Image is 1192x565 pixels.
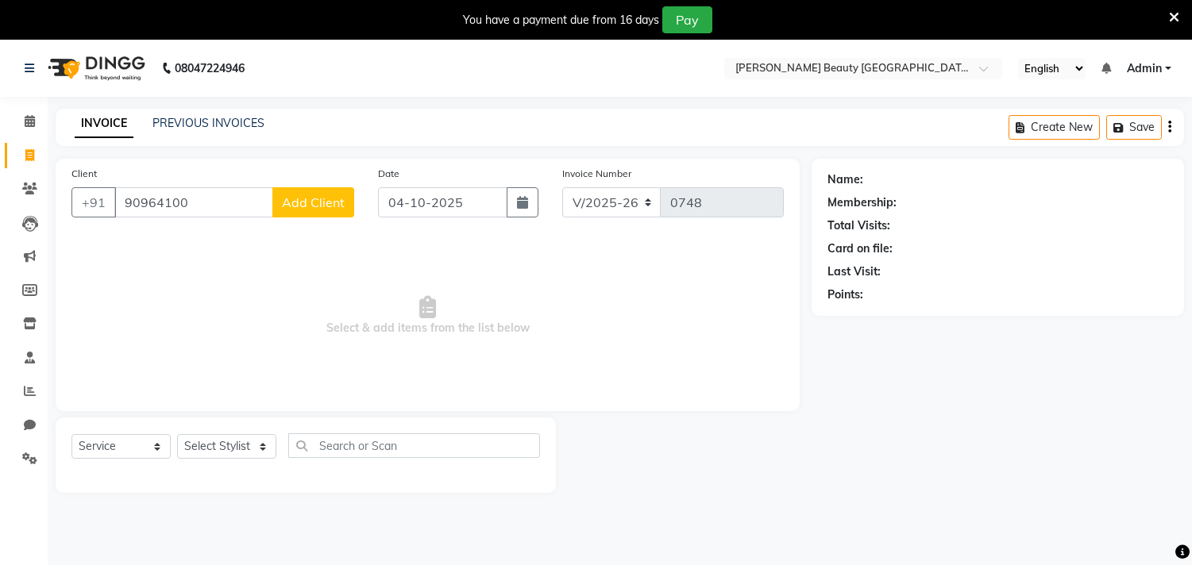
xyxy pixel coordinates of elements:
[272,187,354,217] button: Add Client
[71,187,116,217] button: +91
[463,12,659,29] div: You have a payment due from 16 days
[827,263,881,280] div: Last Visit:
[282,194,345,210] span: Add Client
[827,240,893,257] div: Card on file:
[662,6,712,33] button: Pay
[114,187,273,217] input: Search by Name/Mobile/Email/Code
[827,217,890,234] div: Total Visits:
[562,167,631,181] label: Invoice Number
[41,46,149,90] img: logo
[288,433,540,458] input: Search or Scan
[378,167,399,181] label: Date
[71,167,97,181] label: Client
[1106,115,1162,140] button: Save
[827,194,897,211] div: Membership:
[152,116,264,130] a: PREVIOUS INVOICES
[71,236,784,395] span: Select & add items from the list below
[1127,60,1162,77] span: Admin
[1009,115,1100,140] button: Create New
[827,286,863,303] div: Points:
[175,46,245,90] b: 08047224946
[75,110,133,138] a: INVOICE
[827,171,863,188] div: Name:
